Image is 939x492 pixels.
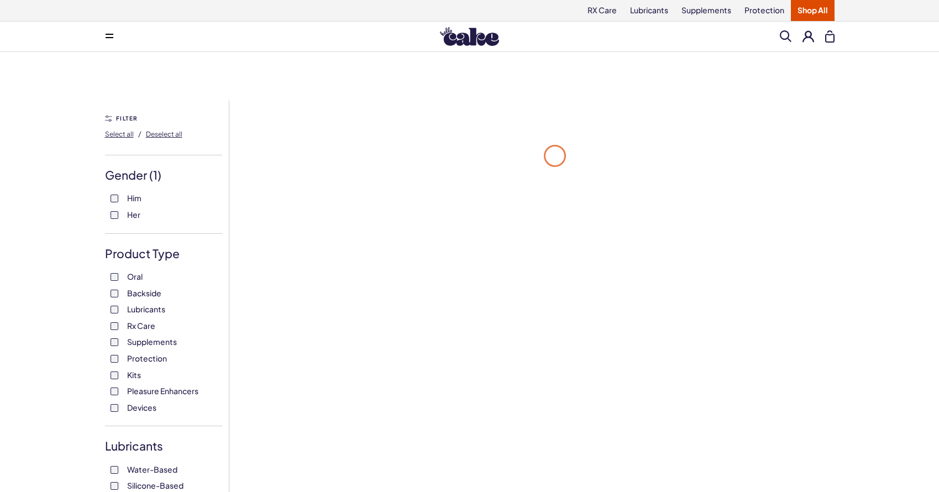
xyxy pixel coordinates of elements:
span: Him [127,191,141,205]
button: Select all [105,125,134,143]
span: Kits [127,368,141,382]
input: Supplements [111,338,118,346]
input: Her [111,211,118,219]
span: Her [127,207,140,222]
button: Deselect all [146,125,182,143]
span: Oral [127,269,143,284]
span: / [138,129,141,139]
input: Oral [111,273,118,281]
span: Rx Care [127,318,155,333]
input: Kits [111,371,118,379]
span: Protection [127,351,167,365]
input: Rx Care [111,322,118,330]
span: Water-Based [127,462,177,477]
input: Devices [111,404,118,412]
input: Protection [111,355,118,363]
span: Select all [105,130,134,138]
span: Devices [127,400,156,415]
span: Backside [127,286,161,300]
input: Him [111,195,118,202]
img: Hello Cake [440,27,499,46]
span: Deselect all [146,130,182,138]
input: Backside [111,290,118,297]
input: Pleasure Enhancers [111,388,118,395]
span: Pleasure Enhancers [127,384,198,398]
span: Supplements [127,334,177,349]
input: Silicone-Based [111,482,118,490]
input: Lubricants [111,306,118,313]
span: Lubricants [127,302,165,316]
input: Water-Based [111,466,118,474]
